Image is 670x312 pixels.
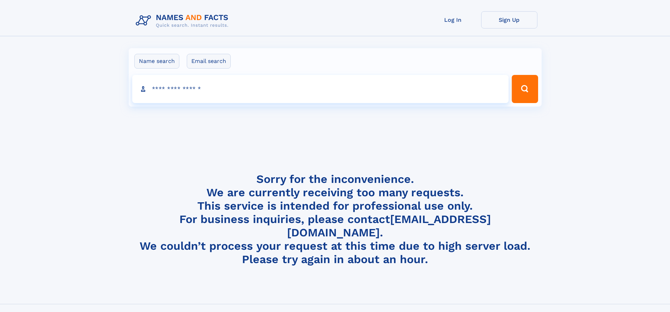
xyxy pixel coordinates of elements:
[133,172,537,266] h4: Sorry for the inconvenience. We are currently receiving too many requests. This service is intend...
[134,54,179,69] label: Name search
[425,11,481,28] a: Log In
[132,75,509,103] input: search input
[287,212,491,239] a: [EMAIL_ADDRESS][DOMAIN_NAME]
[481,11,537,28] a: Sign Up
[187,54,231,69] label: Email search
[512,75,538,103] button: Search Button
[133,11,234,30] img: Logo Names and Facts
